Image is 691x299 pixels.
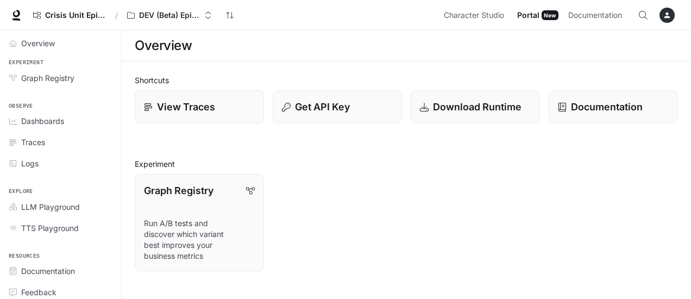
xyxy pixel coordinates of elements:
span: Character Studio [444,9,504,22]
span: Crisis Unit Episode 1 [45,11,106,20]
a: Overview [4,34,117,53]
a: Logs [4,154,117,173]
span: Graph Registry [21,72,74,84]
button: Open Command Menu [632,4,654,26]
p: Graph Registry [144,183,213,198]
span: Portal [517,9,539,22]
button: Open workspace menu [122,4,217,26]
a: TTS Playground [4,219,117,238]
div: / [111,10,122,21]
a: Download Runtime [411,90,540,123]
span: Dashboards [21,115,64,127]
span: TTS Playground [21,222,79,234]
span: Logs [21,158,39,169]
a: Character Studio [439,4,512,26]
h2: Experiment [135,158,678,170]
button: Get API Key [273,90,402,123]
a: Documentation [564,4,630,26]
a: Dashboards [4,111,117,130]
a: PortalNew [513,4,563,26]
a: LLM Playground [4,197,117,216]
p: Get API Key [295,99,350,114]
p: Documentation [571,99,643,114]
h1: Overview [135,35,192,57]
p: Download Runtime [433,99,522,114]
span: Documentation [568,9,622,22]
a: Crisis Unit Episode 1 [28,4,111,26]
a: View Traces [135,90,264,123]
p: DEV (Beta) Episode 1 - Crisis Unit [139,11,200,20]
button: Sync workspaces [219,4,241,26]
p: View Traces [157,99,215,114]
a: Graph RegistryRun A/B tests and discover which variant best improves your business metrics [135,174,264,271]
div: New [542,10,558,20]
p: Run A/B tests and discover which variant best improves your business metrics [144,218,255,261]
span: Feedback [21,286,56,298]
a: Traces [4,133,117,152]
a: Documentation [4,261,117,281]
a: Graph Registry [4,68,117,88]
span: Documentation [21,265,75,277]
span: Traces [21,136,45,148]
h2: Shortcuts [135,74,678,86]
span: LLM Playground [21,201,80,213]
a: Documentation [549,90,678,123]
span: Overview [21,38,55,49]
